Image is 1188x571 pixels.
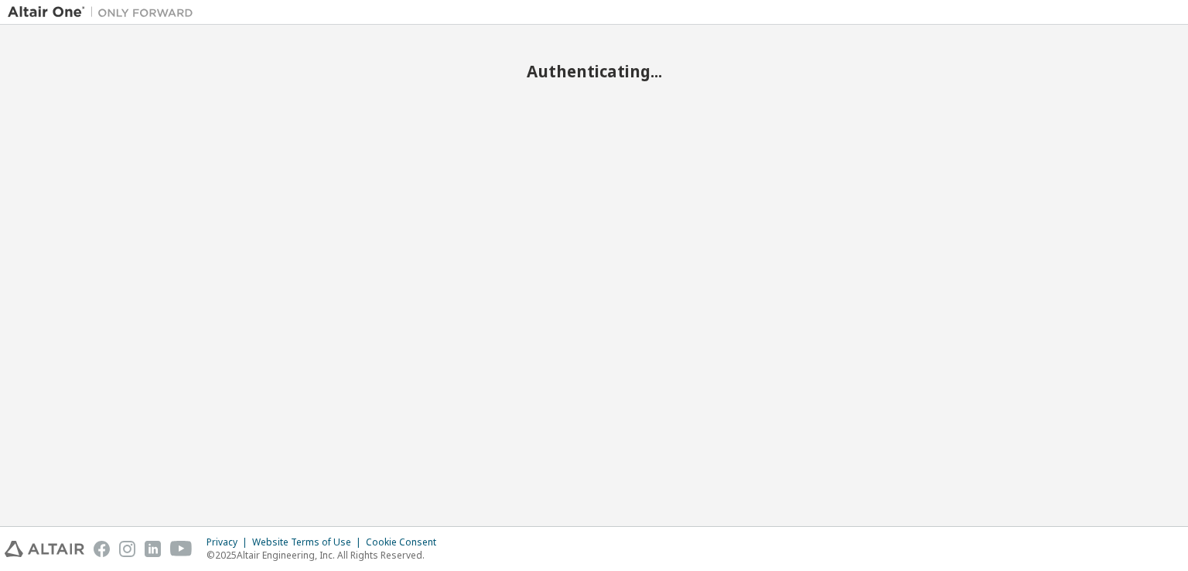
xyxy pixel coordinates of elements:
[94,541,110,557] img: facebook.svg
[207,536,252,549] div: Privacy
[145,541,161,557] img: linkedin.svg
[5,541,84,557] img: altair_logo.svg
[119,541,135,557] img: instagram.svg
[8,61,1180,81] h2: Authenticating...
[366,536,445,549] div: Cookie Consent
[207,549,445,562] p: © 2025 Altair Engineering, Inc. All Rights Reserved.
[252,536,366,549] div: Website Terms of Use
[8,5,201,20] img: Altair One
[170,541,193,557] img: youtube.svg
